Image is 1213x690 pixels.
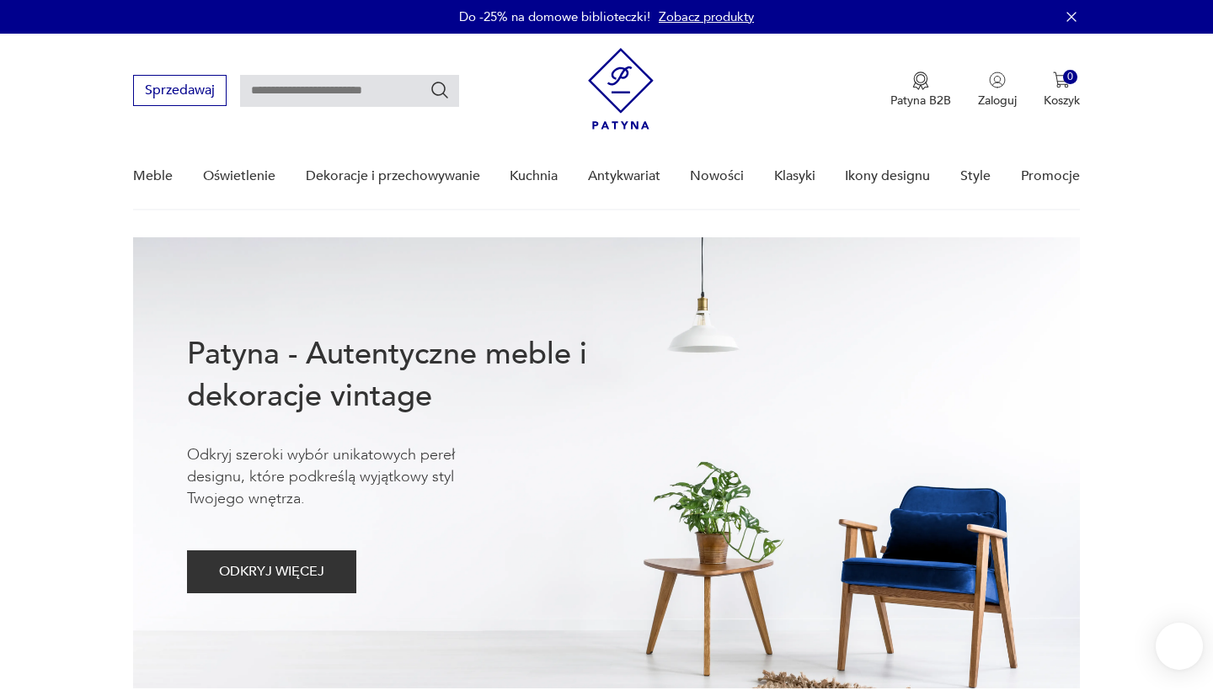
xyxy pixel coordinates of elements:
[306,144,480,209] a: Dekoracje i przechowywanie
[133,75,227,106] button: Sprzedawaj
[588,144,660,209] a: Antykwariat
[1044,93,1080,109] p: Koszyk
[187,550,356,593] button: ODKRYJ WIĘCEJ
[890,93,951,109] p: Patyna B2B
[510,144,558,209] a: Kuchnia
[1053,72,1070,88] img: Ikona koszyka
[978,72,1017,109] button: Zaloguj
[774,144,815,209] a: Klasyki
[912,72,929,90] img: Ikona medalu
[978,93,1017,109] p: Zaloguj
[459,8,650,25] p: Do -25% na domowe biblioteczki!
[1156,623,1203,670] iframe: Smartsupp widget button
[187,333,642,417] h1: Patyna - Autentyczne meble i dekoracje vintage
[890,72,951,109] button: Patyna B2B
[133,86,227,98] a: Sprzedawaj
[1044,72,1080,109] button: 0Koszyk
[187,567,356,579] a: ODKRYJ WIĘCEJ
[1063,70,1077,84] div: 0
[845,144,930,209] a: Ikony designu
[203,144,275,209] a: Oświetlenie
[1021,144,1080,209] a: Promocje
[690,144,744,209] a: Nowości
[187,444,507,510] p: Odkryj szeroki wybór unikatowych pereł designu, które podkreślą wyjątkowy styl Twojego wnętrza.
[588,48,654,130] img: Patyna - sklep z meblami i dekoracjami vintage
[989,72,1006,88] img: Ikonka użytkownika
[960,144,991,209] a: Style
[133,144,173,209] a: Meble
[659,8,754,25] a: Zobacz produkty
[430,80,450,100] button: Szukaj
[890,72,951,109] a: Ikona medaluPatyna B2B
